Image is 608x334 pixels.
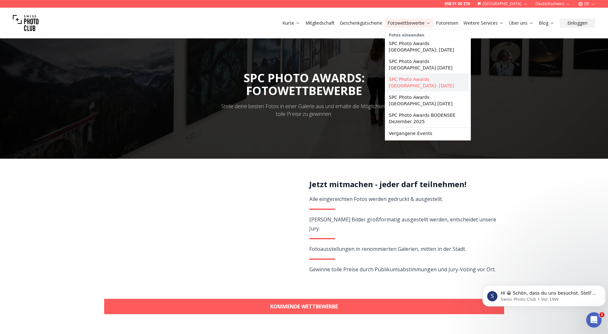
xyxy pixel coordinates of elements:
button: Einloggen [560,19,595,28]
button: Mitgliedschaft [303,19,337,28]
h2: Jetzt mitmachen - jeder darf teilnehmen! [309,179,497,189]
span: Alle eingereichten Fotos werden gedruckt & ausgestellt. [309,195,443,203]
a: Weitere Services [463,20,504,26]
button: Über uns [506,19,536,28]
button: Fotowettbewerbe [385,19,433,28]
span: Gewinne tolle Preise durch Publikumsabstimmungen und Jury-Voting vor Ort. [309,266,496,273]
a: 058 51 00 270 [445,1,470,6]
img: Swiss photo club [13,10,38,36]
iframe: Intercom notifications Nachricht [480,272,608,317]
span: 1 [599,312,604,317]
a: KOMMENDE WETTBEWERBE [104,299,504,314]
a: Vergangene Events [386,128,470,139]
a: Über uns [509,20,534,26]
iframe: Intercom live chat [586,312,602,328]
a: SPC Photo Awards BODENSEE Dezember 2025 [386,109,470,127]
span: [PERSON_NAME] Bilder großformatig ausgestellt werden, entscheidet unsere Jury. [309,216,496,232]
a: Geschenkgutscheine [340,20,382,26]
span: SPC PHOTO AWARDS: [244,70,365,97]
a: SPC Photo Awards [GEOGRAPHIC_DATA] [DATE] [386,56,470,74]
button: Kurse [280,19,303,28]
a: SPC Photo Awards [GEOGRAPHIC_DATA]: [DATE] [386,38,470,56]
div: FOTOWETTBEWERBE [244,84,365,97]
a: SPC Photo Awards [GEOGRAPHIC_DATA]: [DATE] [386,74,470,91]
a: Kurse [282,20,300,26]
a: Fotowettbewerbe [387,20,431,26]
div: Stelle deine besten Fotos in einer Galerie aus und erhalte die Möglichkeit, tolle Preise zu gewin... [217,102,391,118]
a: Fotoreisen [436,20,458,26]
button: Blog [536,19,557,28]
a: Blog [539,20,554,26]
a: SPC Photo Awards [GEOGRAPHIC_DATA] [DATE] [386,91,470,109]
button: Fotoreisen [433,19,461,28]
button: Geschenkgutscheine [337,19,385,28]
a: Mitgliedschaft [305,20,335,26]
button: Weitere Services [461,19,506,28]
span: Fotoausstellungen in renommierten Galerien, mitten in der Stadt. [309,245,466,252]
div: Fotos einsenden [386,31,470,38]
